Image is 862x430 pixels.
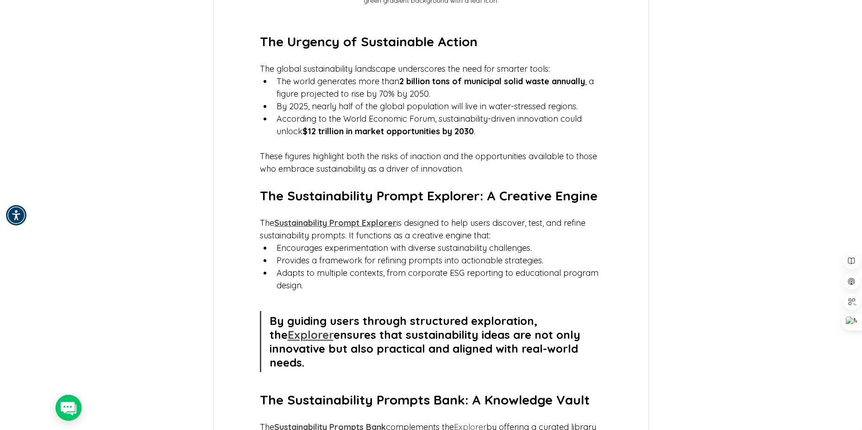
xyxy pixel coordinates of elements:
span: The [260,218,274,228]
span: According to the World Economic Forum, sustainability-driven innovation could unlock [277,113,584,137]
span: The Sustainability Prompts Bank: A Knowledge Vault [260,392,590,408]
span: 2 billion tons of municipal solid waste annually [399,76,585,87]
span: These figures highlight both the risks of inaction and the opportunities available to those who e... [260,151,599,174]
span: The Sustainability Prompt Explorer: A Creative Engine [260,187,598,204]
span: The world generates more than [277,76,399,87]
span: By guiding users through structured exploration, the [270,314,541,342]
span: $12 trillion in market opportunities by 2030 [302,126,474,137]
span: . [474,126,475,137]
span: By 2025, nearly half of the global population will live in water-stressed regions. [277,101,578,112]
span: The global sustainability landscape underscores the need for smarter tools: [260,63,550,74]
span: is designed to help users discover, test, and refine sustainability prompts. It functions as a cr... [260,218,588,241]
span: The Urgency of Sustainable Action [260,33,478,50]
span: Encourages experimentation with diverse sustainability challenges. [277,243,532,253]
a: Explorer [288,328,333,342]
span: Provides a framework for refining prompts into actionable strategies. [277,255,543,266]
div: Accessibility Menu [6,205,26,225]
a: Sustainability Prompt Explorer [274,218,396,228]
span: , a figure projected to rise by 70% by 2050. [277,76,596,99]
span: Adapts to multiple contexts, from corporate ESG reporting to educational program design. [277,268,601,291]
iframe: Wix Chat [755,390,862,430]
span: ensures that sustainability ideas are not only innovative but also practical and aligned with rea... [270,328,584,369]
